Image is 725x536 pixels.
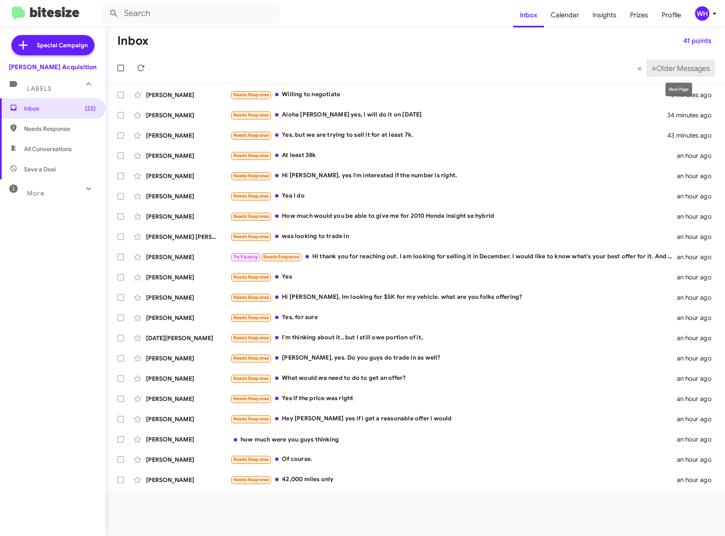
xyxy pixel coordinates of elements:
[27,189,44,197] span: More
[146,293,230,302] div: [PERSON_NAME]
[677,172,718,180] div: an hour ago
[9,63,97,71] div: [PERSON_NAME] Acquisition
[230,110,668,120] div: Aloha [PERSON_NAME] yes, i will do it on [DATE]
[233,133,269,138] span: Needs Response
[623,3,655,27] span: Prizes
[677,395,718,403] div: an hour ago
[146,455,230,464] div: [PERSON_NAME]
[233,315,269,320] span: Needs Response
[233,112,269,118] span: Needs Response
[230,475,677,485] div: 42,000 miles only
[230,435,677,444] div: how much were you guys thinking
[233,396,269,401] span: Needs Response
[230,333,677,343] div: I'm thinking about it., but I still owe portion of it,
[656,64,710,73] span: Older Messages
[668,131,718,140] div: 43 minutes ago
[230,292,677,302] div: Hi [PERSON_NAME], Im looking for $5K for my vehicle. what are you folks offering?
[146,91,230,99] div: [PERSON_NAME]
[27,85,51,92] span: Labels
[146,435,230,444] div: [PERSON_NAME]
[230,171,677,181] div: Hi [PERSON_NAME], yes I'm interested if the number is right.
[233,295,269,300] span: Needs Response
[233,457,269,462] span: Needs Response
[24,125,96,133] span: Needs Response
[230,272,677,282] div: Yes
[37,41,88,49] span: Special Campaign
[677,293,718,302] div: an hour ago
[146,172,230,180] div: [PERSON_NAME]
[146,273,230,282] div: [PERSON_NAME]
[24,104,96,113] span: Inbox
[230,252,677,262] div: Hi thank you for reaching out. I am looking for selling it in December. I would like to know what...
[146,334,230,342] div: [DATE][PERSON_NAME]
[688,6,716,21] button: WH
[637,63,642,73] span: «
[677,273,718,282] div: an hour ago
[146,374,230,383] div: [PERSON_NAME]
[146,395,230,403] div: [PERSON_NAME]
[85,104,96,113] span: (22)
[544,3,586,27] a: Calendar
[233,92,269,97] span: Needs Response
[652,63,656,73] span: »
[233,173,269,179] span: Needs Response
[230,191,677,201] div: Yea I do
[233,153,269,158] span: Needs Response
[146,253,230,261] div: [PERSON_NAME]
[230,414,677,424] div: Hey [PERSON_NAME] yes if i get a reasonable offer i would
[233,214,269,219] span: Needs Response
[677,455,718,464] div: an hour ago
[24,165,56,173] span: Save a Deal
[230,313,677,322] div: Yes, for sure
[677,152,718,160] div: an hour ago
[677,374,718,383] div: an hour ago
[146,152,230,160] div: [PERSON_NAME]
[230,151,677,160] div: At least 38k
[230,232,677,241] div: was looking to trade in
[146,314,230,322] div: [PERSON_NAME]
[665,83,692,96] div: Next Page
[233,193,269,199] span: Needs Response
[647,60,715,77] button: Next
[677,476,718,484] div: an hour ago
[146,131,230,140] div: [PERSON_NAME]
[677,415,718,423] div: an hour ago
[677,314,718,322] div: an hour ago
[146,415,230,423] div: [PERSON_NAME]
[677,354,718,363] div: an hour ago
[233,376,269,381] span: Needs Response
[11,35,95,55] a: Special Campaign
[117,34,149,48] h1: Inbox
[633,60,715,77] nav: Page navigation example
[146,212,230,221] div: [PERSON_NAME]
[233,274,269,280] span: Needs Response
[683,33,711,49] span: 41 points
[230,90,671,100] div: Willing to negotiate
[677,334,718,342] div: an hour ago
[668,111,718,119] div: 34 minutes ago
[230,455,677,464] div: Of course.
[230,394,677,403] div: Yes if the price was right
[233,355,269,361] span: Needs Response
[146,233,230,241] div: [PERSON_NAME] [PERSON_NAME]
[230,130,668,140] div: Yes, but we are trying to sell it for at least 7k.
[676,33,718,49] button: 41 points
[146,111,230,119] div: [PERSON_NAME]
[233,335,269,341] span: Needs Response
[102,3,279,24] input: Search
[586,3,623,27] a: Insights
[24,145,72,153] span: All Conversations
[632,60,647,77] button: Previous
[677,253,718,261] div: an hour ago
[677,212,718,221] div: an hour ago
[655,3,688,27] a: Profile
[263,254,299,260] span: Needs Response
[233,416,269,422] span: Needs Response
[233,254,258,260] span: Try Pausing
[146,354,230,363] div: [PERSON_NAME]
[513,3,544,27] a: Inbox
[677,233,718,241] div: an hour ago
